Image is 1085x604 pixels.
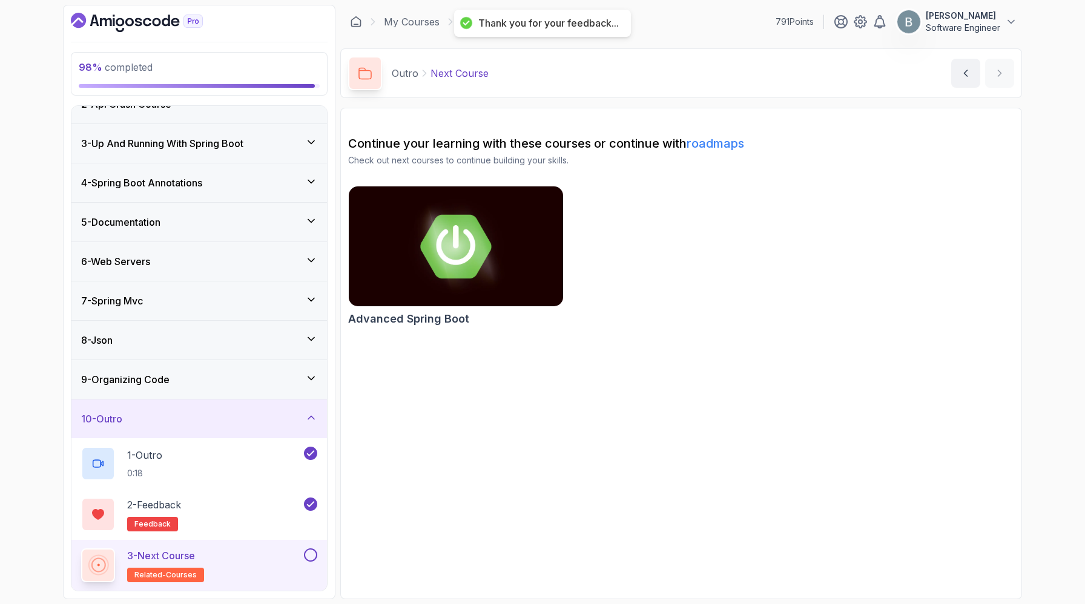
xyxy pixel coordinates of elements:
[81,176,202,190] h3: 4 - Spring Boot Annotations
[348,310,469,327] h2: Advanced Spring Boot
[350,16,362,28] a: Dashboard
[81,497,317,531] button: 2-Feedbackfeedback
[81,447,317,481] button: 1-Outro0:18
[134,519,171,529] span: feedback
[430,66,489,80] p: Next Course
[951,59,980,88] button: previous content
[71,203,327,241] button: 5-Documentation
[348,186,564,327] a: Advanced Spring Boot cardAdvanced Spring Boot
[392,66,418,80] p: Outro
[81,548,317,582] button: 3-Next Courserelated-courses
[926,10,1000,22] p: [PERSON_NAME]
[348,154,1014,166] p: Check out next courses to continue building your skills.
[127,548,195,563] p: 3 - Next Course
[134,570,197,580] span: related-courses
[79,61,102,73] span: 98 %
[81,254,150,269] h3: 6 - Web Servers
[127,467,162,479] p: 0:18
[81,412,122,426] h3: 10 - Outro
[349,186,563,306] img: Advanced Spring Boot card
[127,448,162,462] p: 1 - Outro
[478,17,619,30] div: Thank you for your feedback...
[71,321,327,359] button: 8-Json
[71,281,327,320] button: 7-Spring Mvc
[348,135,1014,152] h2: Continue your learning with these courses or continue with
[71,13,231,32] a: Dashboard
[71,360,327,399] button: 9-Organizing Code
[71,163,327,202] button: 4-Spring Boot Annotations
[384,15,440,29] a: My Courses
[81,333,113,347] h3: 8 - Json
[776,16,814,28] p: 791 Points
[897,10,920,33] img: user profile image
[71,242,327,281] button: 6-Web Servers
[79,61,153,73] span: completed
[81,215,160,229] h3: 5 - Documentation
[81,372,170,387] h3: 9 - Organizing Code
[81,294,143,308] h3: 7 - Spring Mvc
[71,399,327,438] button: 10-Outro
[127,497,181,512] p: 2 - Feedback
[985,59,1014,88] button: next content
[897,10,1017,34] button: user profile image[PERSON_NAME]Software Engineer
[687,136,744,151] a: roadmaps
[926,22,1000,34] p: Software Engineer
[71,124,327,163] button: 3-Up And Running With Spring Boot
[81,136,243,151] h3: 3 - Up And Running With Spring Boot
